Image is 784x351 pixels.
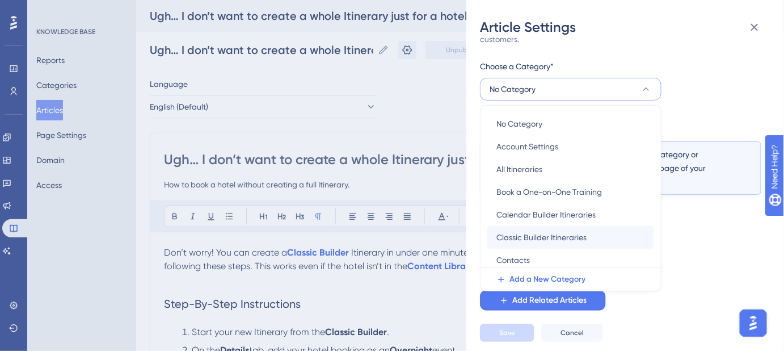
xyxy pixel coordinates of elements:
[487,135,654,158] button: Account Settings
[512,294,587,307] span: Add Related Articles
[496,140,558,153] span: Account Settings
[496,185,602,199] span: Book a One-on-One Training
[480,18,770,36] div: Article Settings
[509,273,585,286] span: Add a New Category
[496,231,587,244] span: Classic Builder Itineraries
[480,60,554,73] span: Choose a Category*
[496,208,596,222] span: Calendar Builder Itineraries
[736,306,770,340] iframe: UserGuiding AI Assistant Launcher
[480,78,661,101] button: No Category
[496,162,542,176] span: All Itineraries
[541,324,603,342] button: Cancel
[490,82,536,96] span: No Category
[487,112,654,135] button: No Category
[496,253,530,267] span: Contacts
[487,226,654,249] button: Classic Builder Itineraries
[499,328,515,337] span: Save
[480,290,606,311] button: Add Related Articles
[27,3,71,16] span: Need Help?
[487,158,654,181] button: All Itineraries
[487,203,654,226] button: Calendar Builder Itineraries
[487,249,654,271] button: Contacts
[487,268,661,291] button: Add a New Category
[480,324,534,342] button: Save
[487,181,654,203] button: Book a One-on-One Training
[496,117,542,131] span: No Category
[560,328,584,337] span: Cancel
